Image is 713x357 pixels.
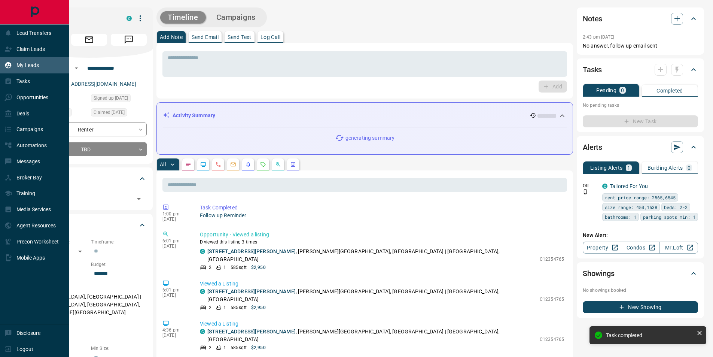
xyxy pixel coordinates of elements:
p: [DATE] [162,217,189,222]
p: , [PERSON_NAME][GEOGRAPHIC_DATA], [GEOGRAPHIC_DATA] | [GEOGRAPHIC_DATA], [GEOGRAPHIC_DATA] [207,328,536,344]
span: rent price range: 2565,6545 [605,194,676,201]
div: Tasks [583,61,698,79]
p: Completed [656,88,683,93]
p: 1 [223,264,226,271]
p: 0 [688,165,691,170]
p: 6:01 pm [162,238,189,243]
p: Opportunity - Viewed a listing [200,231,564,239]
p: Viewed a Listing [200,320,564,328]
svg: Listing Alerts [245,161,251,167]
p: No showings booked [583,287,698,294]
p: $2,950 [251,264,266,271]
a: Condos [621,242,659,254]
p: Pending [596,88,616,93]
p: 585 sqft [231,304,247,311]
h2: Alerts [583,141,602,153]
div: condos.ca [127,16,132,21]
div: Tags [31,170,147,188]
p: D viewed this listing 3 times [200,239,564,245]
div: Alerts [583,138,698,156]
p: generating summary [345,134,394,142]
div: Renter [31,122,147,136]
p: Follow up Reminder [200,212,564,220]
span: Signed up [DATE] [94,94,128,102]
p: [DATE] [162,333,189,338]
p: Min Size: [91,345,147,352]
a: [STREET_ADDRESS][PERSON_NAME] [207,248,296,254]
svg: Calls [215,161,221,167]
div: Wed Aug 13 2025 [91,108,147,119]
a: [EMAIL_ADDRESS][DOMAIN_NAME] [52,81,136,87]
span: size range: 450,1538 [605,203,657,211]
svg: Requests [260,161,266,167]
p: $2,950 [251,304,266,311]
p: $2,950 [251,344,266,351]
span: parking spots min: 1 [643,213,695,221]
p: C12354765 [540,296,564,303]
div: Activity Summary [163,109,567,122]
svg: Agent Actions [290,161,296,167]
h2: Tasks [583,64,602,76]
p: , [PERSON_NAME][GEOGRAPHIC_DATA], [GEOGRAPHIC_DATA] | [GEOGRAPHIC_DATA], [GEOGRAPHIC_DATA] [207,288,536,303]
p: Budget: [91,261,147,268]
span: Claimed [DATE] [94,109,125,116]
p: 1 [627,165,630,170]
span: Message [111,34,147,46]
button: Open [134,194,144,204]
div: condos.ca [200,249,205,254]
p: No answer, follow up email sent [583,42,698,50]
p: Send Email [192,34,219,40]
h2: Notes [583,13,602,25]
p: Timeframe: [91,239,147,245]
p: 585 sqft [231,344,247,351]
p: Areas Searched: [31,284,147,291]
div: Showings [583,264,698,282]
div: condos.ca [200,289,205,294]
p: 585 sqft [231,264,247,271]
p: 6:01 pm [162,287,189,293]
svg: Emails [230,161,236,167]
p: [DATE] [162,293,189,298]
div: Criteria [31,216,147,234]
h2: Showings [583,267,615,279]
svg: Lead Browsing Activity [200,161,206,167]
p: Motivation: [31,323,147,329]
p: 2 [209,264,211,271]
div: TBD [31,142,147,156]
p: [GEOGRAPHIC_DATA], [GEOGRAPHIC_DATA] | [GEOGRAPHIC_DATA], [GEOGRAPHIC_DATA], [PERSON_NAME][GEOGRA... [31,291,147,319]
p: C12354765 [540,256,564,263]
p: Building Alerts [648,165,683,170]
p: 1:00 pm [162,211,189,217]
span: Email [71,34,107,46]
p: 1 [223,304,226,311]
p: 0 [621,88,624,93]
div: Task completed [606,332,694,338]
p: 2 [209,344,211,351]
a: Mr.Loft [659,242,698,254]
p: , [PERSON_NAME][GEOGRAPHIC_DATA], [GEOGRAPHIC_DATA] | [GEOGRAPHIC_DATA], [GEOGRAPHIC_DATA] [207,248,536,263]
svg: Opportunities [275,161,281,167]
button: New Showing [583,301,698,313]
button: Timeline [160,11,206,24]
div: Notes [583,10,698,28]
p: Task Completed [200,204,564,212]
svg: Notes [185,161,191,167]
div: Fri Aug 17 2018 [91,94,147,105]
p: Viewed a Listing [200,280,564,288]
div: condos.ca [200,329,205,334]
a: [STREET_ADDRESS][PERSON_NAME] [207,288,296,294]
h1: D A [31,12,115,24]
p: No pending tasks [583,100,698,111]
a: Tailored For You [610,183,648,189]
a: Property [583,242,621,254]
a: [STREET_ADDRESS][PERSON_NAME] [207,329,296,335]
span: beds: 2-2 [664,203,688,211]
p: C12354765 [540,336,564,343]
button: Campaigns [209,11,263,24]
p: All [160,162,166,167]
p: Log Call [260,34,280,40]
svg: Push Notification Only [583,189,588,194]
div: condos.ca [602,184,607,189]
p: 2 [209,304,211,311]
p: Add Note [160,34,183,40]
